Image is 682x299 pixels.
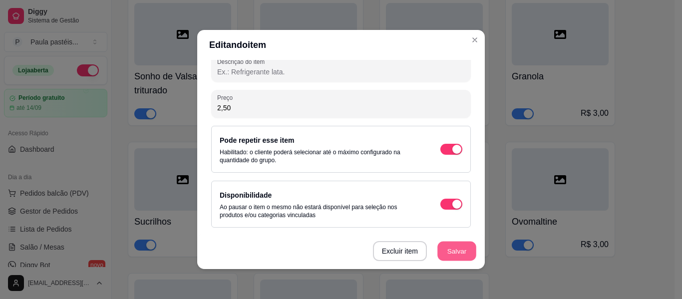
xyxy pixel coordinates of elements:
[217,93,236,102] label: Preço
[467,32,483,48] button: Close
[217,57,268,66] label: Descrição do item
[220,191,272,199] label: Disponibilidade
[437,242,476,261] button: Salvar
[197,30,485,60] header: Editando item
[373,241,427,261] button: Excluir item
[220,148,420,164] p: Habilitado: o cliente poderá selecionar até o máximo configurado na quantidade do grupo.
[217,67,465,77] input: Descrição do item
[220,136,294,144] label: Pode repetir esse item
[220,203,420,219] p: Ao pausar o item o mesmo não estará disponível para seleção nos produtos e/ou categorias vinculadas
[217,103,465,113] input: Preço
